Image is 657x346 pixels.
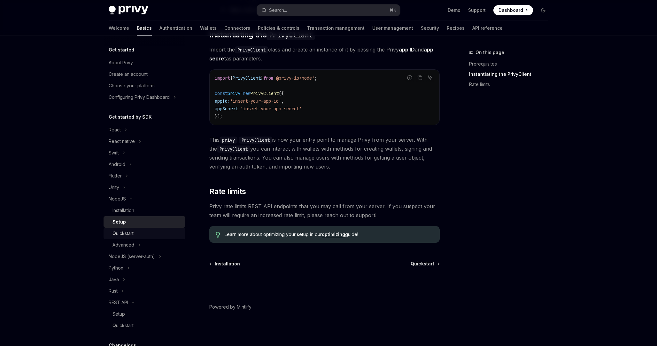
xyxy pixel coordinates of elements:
span: appId: [215,98,230,104]
div: REST API [109,299,128,306]
a: Installation [210,261,240,267]
a: Instantiating the PrivyClient [469,69,553,79]
a: Quickstart [411,261,439,267]
div: Flutter [109,172,122,180]
button: Toggle Configuring Privy Dashboard section [104,91,185,103]
div: Android [109,161,125,168]
div: React [109,126,121,134]
a: Recipes [447,20,465,36]
span: '@privy-io/node' [274,75,314,81]
span: Quickstart [411,261,434,267]
a: Quickstart [104,320,185,331]
span: ⌘ K [390,8,396,13]
span: }); [215,114,222,119]
span: On this page [475,49,504,56]
a: API reference [472,20,503,36]
a: Setup [104,308,185,320]
span: = [240,90,243,96]
a: Setup [104,216,185,228]
a: optimizing [322,232,345,237]
a: Dashboard [493,5,533,15]
button: Toggle Rust section [104,285,185,297]
div: Installation [112,207,134,214]
div: Python [109,264,123,272]
a: Support [468,7,486,13]
button: Toggle Android section [104,159,185,170]
div: Search... [269,6,287,14]
div: About Privy [109,59,133,67]
span: PrivyClient [251,90,279,96]
div: Swift [109,149,119,157]
span: new [243,90,251,96]
span: const [215,90,228,96]
code: PrivyClient [235,46,268,53]
div: Quickstart [112,230,134,237]
button: Toggle REST API section [104,297,185,308]
div: Advanced [112,241,134,249]
span: ({ [279,90,284,96]
span: PrivyClient [233,75,261,81]
a: Wallets [200,20,217,36]
span: import [215,75,230,81]
div: Setup [112,218,126,226]
strong: app ID [399,46,415,53]
span: } [261,75,263,81]
a: Policies & controls [258,20,299,36]
button: Copy the contents from the code block [416,74,424,82]
div: Create an account [109,70,148,78]
div: Choose your platform [109,82,155,90]
span: from [263,75,274,81]
div: NodeJS (server-auth) [109,253,155,260]
button: Toggle Advanced section [104,239,185,251]
a: Welcome [109,20,129,36]
div: Setup [112,310,125,318]
a: About Privy [104,57,185,68]
button: Toggle Flutter section [104,170,185,182]
span: privy [228,90,240,96]
div: React native [109,138,135,145]
a: Quickstart [104,228,185,239]
span: Rate limits [209,186,246,197]
span: , [281,98,284,104]
a: Connectors [224,20,250,36]
span: This is now your entry point to manage Privy from your server. With the you can interact with wal... [209,135,440,171]
span: 'insert-your-app-id' [230,98,281,104]
h5: Get started by SDK [109,113,152,121]
button: Toggle React native section [104,136,185,147]
a: Create an account [104,68,185,80]
a: Authentication [159,20,192,36]
span: ; [314,75,317,81]
a: Transaction management [307,20,365,36]
button: Ask AI [426,74,434,82]
code: PrivyClient [239,137,272,144]
button: Toggle dark mode [538,5,548,15]
span: { [230,75,233,81]
button: Toggle NodeJS (server-auth) section [104,251,185,262]
button: Open search [257,4,400,16]
a: Rate limits [469,79,553,90]
a: Demo [448,7,460,13]
button: Toggle Swift section [104,147,185,159]
button: Toggle Python section [104,262,185,274]
a: Installation [104,205,185,216]
button: Toggle React section [104,124,185,136]
a: Basics [137,20,152,36]
code: privy [220,137,237,144]
code: PrivyClient [217,145,250,153]
span: Installation [215,261,240,267]
div: Configuring Privy Dashboard [109,93,170,101]
button: Toggle Unity section [104,182,185,193]
span: 'insert-your-app-secret' [240,106,302,112]
span: Import the class and create an instance of it by passing the Privy and as parameters. [209,45,440,63]
img: dark logo [109,6,148,15]
div: NodeJS [109,195,126,203]
span: Dashboard [499,7,523,13]
h5: Get started [109,46,134,54]
div: Java [109,276,119,283]
div: Quickstart [112,322,134,329]
svg: Tip [216,232,220,238]
a: Security [421,20,439,36]
span: Learn more about optimizing your setup in our guide! [225,231,433,238]
a: Prerequisites [469,59,553,69]
button: Report incorrect code [406,74,414,82]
